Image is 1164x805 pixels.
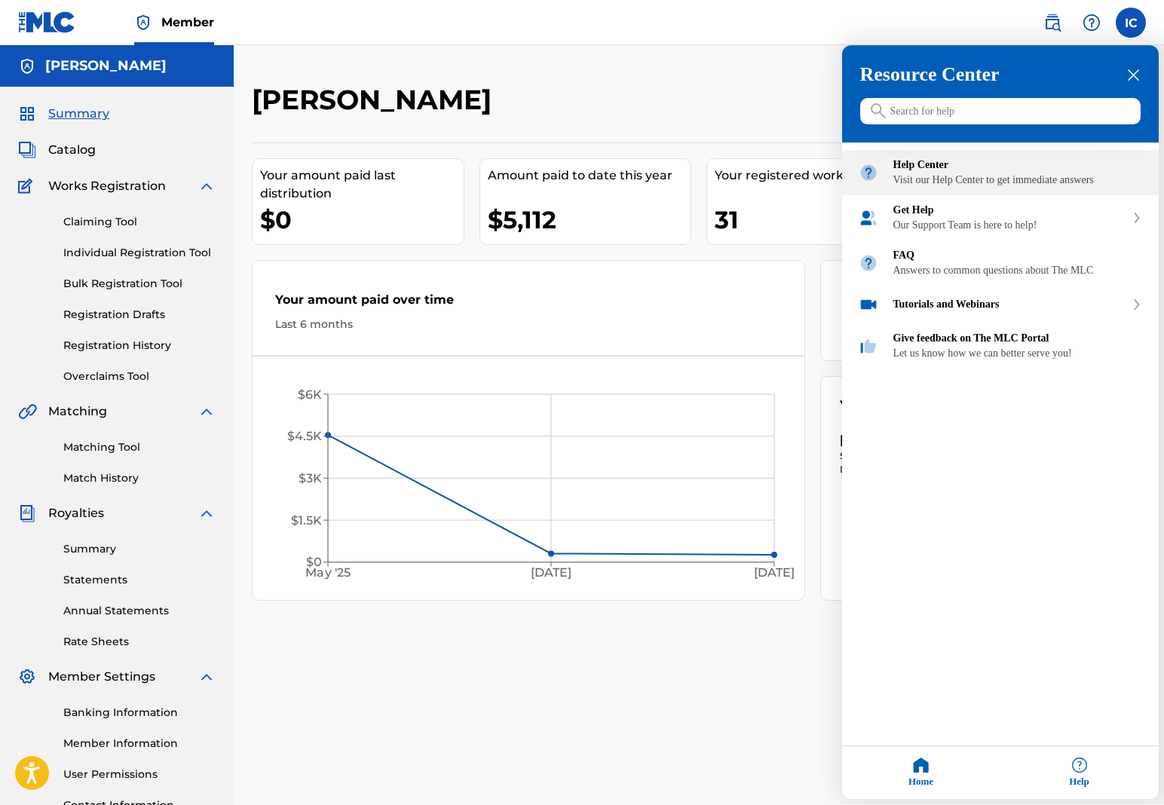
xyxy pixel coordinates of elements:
[893,205,1126,217] div: Get Help
[860,64,1141,87] h3: Resource Center
[842,143,1159,369] div: Resource center home modules
[893,348,1142,360] div: Let us know how we can better serve you!
[842,151,1159,196] div: Help Center
[842,196,1159,241] div: Get Help
[860,99,1141,125] input: Search for help
[859,209,878,228] img: module icon
[871,104,886,119] svg: icon
[1132,300,1141,311] svg: expand
[842,747,1000,800] div: Home
[1126,69,1141,83] div: close resource center
[1132,213,1141,224] svg: expand
[842,143,1159,369] div: entering resource center home
[893,160,1142,172] div: Help Center
[893,220,1126,232] div: Our Support Team is here to help!
[859,164,878,183] img: module icon
[893,250,1142,262] div: FAQ
[859,337,878,357] img: module icon
[859,295,878,315] img: module icon
[893,265,1142,277] div: Answers to common questions about The MLC
[1000,747,1159,800] div: Help
[842,324,1159,369] div: Give feedback on The MLC Portal
[842,241,1159,286] div: FAQ
[893,299,1126,311] div: Tutorials and Webinars
[842,286,1159,324] div: Tutorials and Webinars
[893,333,1142,345] div: Give feedback on The MLC Portal
[859,254,878,274] img: module icon
[893,175,1142,187] div: Visit our Help Center to get immediate answers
